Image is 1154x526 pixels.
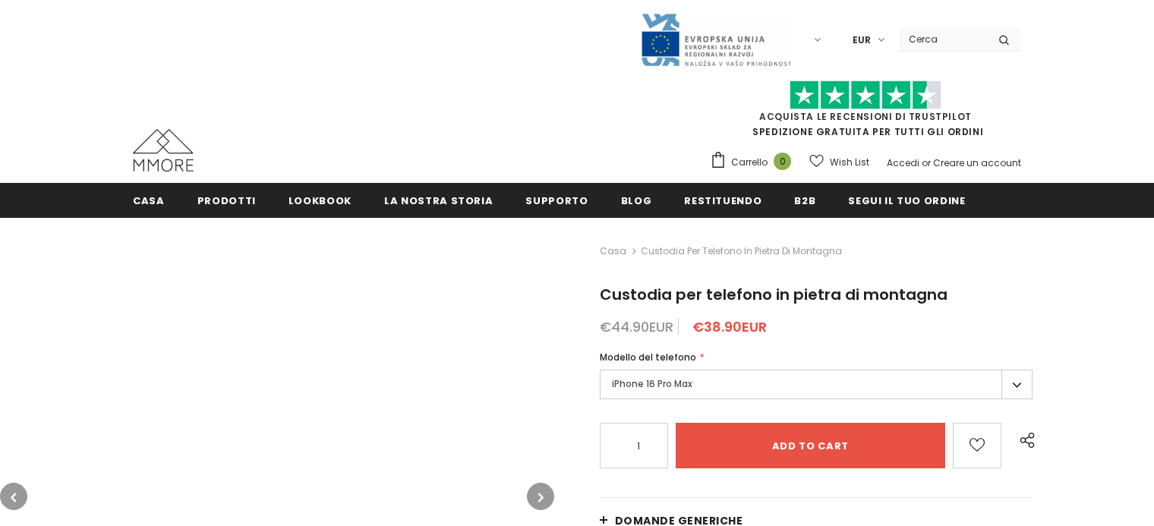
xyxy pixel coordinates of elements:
[600,242,626,260] a: Casa
[887,156,919,169] a: Accedi
[684,194,761,208] span: Restituendo
[384,194,493,208] span: La nostra storia
[853,33,871,48] span: EUR
[525,183,588,217] a: supporto
[830,155,869,170] span: Wish List
[133,129,194,172] img: Casi MMORE
[640,12,792,68] img: Javni Razpis
[133,183,165,217] a: Casa
[731,155,768,170] span: Carrello
[600,370,1033,399] label: iPhone 16 Pro Max
[288,194,352,208] span: Lookbook
[794,183,815,217] a: B2B
[640,33,792,46] a: Javni Razpis
[710,151,799,174] a: Carrello 0
[848,183,965,217] a: Segui il tuo ordine
[197,183,256,217] a: Prodotti
[790,80,941,110] img: Fidati di Pilot Stars
[621,194,652,208] span: Blog
[710,87,1021,138] span: SPEDIZIONE GRATUITA PER TUTTI GLI ORDINI
[384,183,493,217] a: La nostra storia
[133,194,165,208] span: Casa
[848,194,965,208] span: Segui il tuo ordine
[692,317,767,336] span: €38.90EUR
[933,156,1021,169] a: Creare un account
[809,149,869,175] a: Wish List
[600,284,947,305] span: Custodia per telefono in pietra di montagna
[197,194,256,208] span: Prodotti
[676,423,946,468] input: Add to cart
[641,242,842,260] span: Custodia per telefono in pietra di montagna
[600,351,696,364] span: Modello del telefono
[621,183,652,217] a: Blog
[288,183,352,217] a: Lookbook
[774,153,791,170] span: 0
[759,110,972,123] a: Acquista le recensioni di TrustPilot
[794,194,815,208] span: B2B
[525,194,588,208] span: supporto
[922,156,931,169] span: or
[684,183,761,217] a: Restituendo
[600,317,673,336] span: €44.90EUR
[900,28,987,50] input: Search Site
